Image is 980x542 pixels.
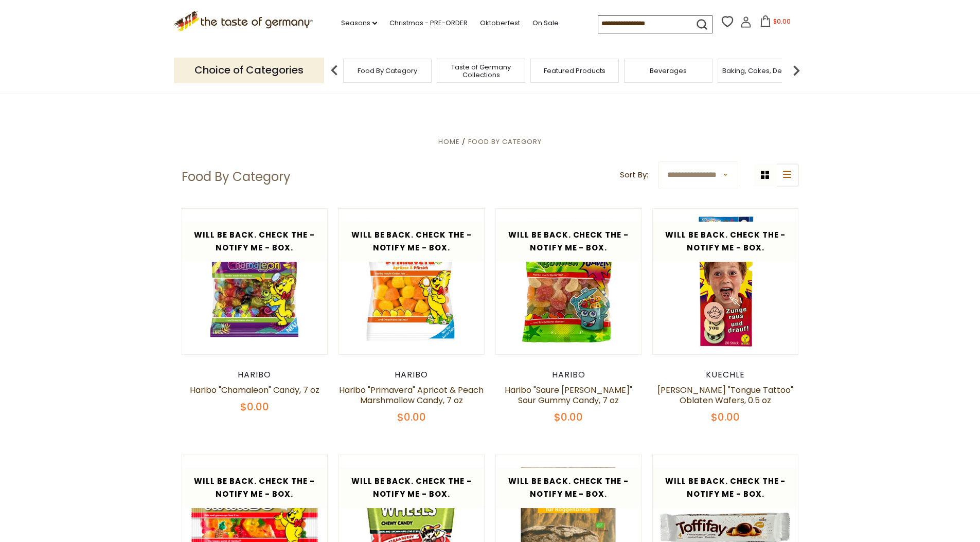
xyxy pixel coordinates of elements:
[397,410,426,424] span: $0.00
[722,67,802,75] a: Baking, Cakes, Desserts
[544,67,605,75] a: Featured Products
[174,58,324,83] p: Choice of Categories
[532,17,559,29] a: On Sale
[339,384,484,406] a: Haribo "Primavera" Apricot & Peach Marshmallow Candy, 7 oz
[505,384,632,406] a: Haribo "Saure [PERSON_NAME]" Sour Gummy Candy, 7 oz
[754,15,797,31] button: $0.00
[341,17,377,29] a: Seasons
[786,60,807,81] img: next arrow
[389,17,468,29] a: Christmas - PRE-ORDER
[468,137,542,147] a: Food By Category
[620,169,648,182] label: Sort By:
[650,67,687,75] a: Beverages
[358,67,417,75] a: Food By Category
[711,410,740,424] span: $0.00
[339,209,485,354] img: Haribo Primavera Apricot & Peach
[190,384,319,396] a: Haribo "Chamaleon" Candy, 7 oz
[182,370,328,380] div: Haribo
[653,209,798,354] img: Kuechle "Tongue Tattoo" Oblaten Wafers, 0.5 oz
[495,370,642,380] div: Haribo
[438,137,460,147] a: Home
[773,17,791,26] span: $0.00
[182,169,291,185] h1: Food By Category
[440,63,522,79] a: Taste of Germany Collections
[324,60,345,81] img: previous arrow
[240,400,269,414] span: $0.00
[338,370,485,380] div: Haribo
[496,209,642,354] img: Haribo "Saure Bohnen" Sour Gummy Candy, 7 oz
[480,17,520,29] a: Oktoberfest
[182,209,328,354] img: Haribo Chamaleon
[652,370,799,380] div: Kuechle
[554,410,583,424] span: $0.00
[657,384,793,406] a: [PERSON_NAME] "Tongue Tattoo" Oblaten Wafers, 0.5 oz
